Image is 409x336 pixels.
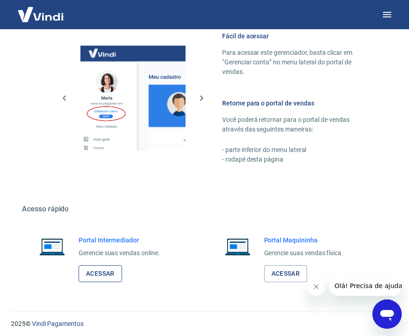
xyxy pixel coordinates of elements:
span: Olá! Precisa de ajuda? [5,6,77,14]
p: 2025 © [11,319,398,329]
a: Vindi Pagamentos [32,320,84,327]
h6: Portal Intermediador [79,236,160,245]
p: Gerencie suas vendas física. [264,248,344,258]
p: Você poderá retornar para o portal de vendas através das seguintes maneiras: [222,115,365,134]
iframe: Botão para abrir a janela de mensagens [372,299,402,329]
h6: Fácil de acessar [222,31,365,41]
h6: Retorne para o portal de vendas [222,99,365,108]
img: Imagem de um notebook aberto [33,236,71,257]
img: Imagem de um notebook aberto [218,236,257,257]
p: Para acessar este gerenciador, basta clicar em “Gerenciar conta” no menu lateral do portal de ven... [222,48,365,77]
a: Acessar [264,265,308,282]
p: - parte inferior do menu lateral [222,145,365,155]
img: Imagem da dashboard mostrando o botão de gerenciar conta na sidebar no lado esquerdo [80,46,186,151]
h6: Portal Maquininha [264,236,344,245]
h5: Acesso rápido [22,205,387,214]
p: Gerencie suas vendas online. [79,248,160,258]
img: Vindi [11,0,70,28]
p: - rodapé desta página [222,155,365,164]
a: Acessar [79,265,122,282]
iframe: Mensagem da empresa [329,276,402,296]
iframe: Fechar mensagem [307,278,325,296]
